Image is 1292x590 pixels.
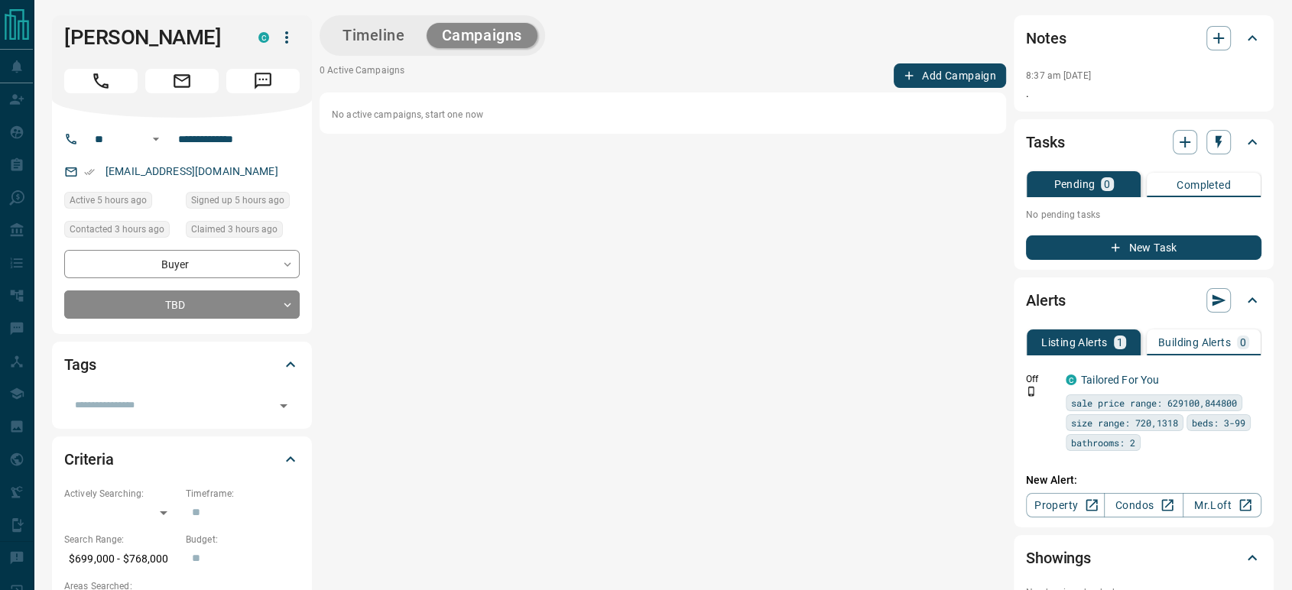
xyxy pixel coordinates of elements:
div: condos.ca [258,32,269,43]
p: Pending [1053,179,1095,190]
span: Call [64,69,138,93]
p: No active campaigns, start one now [332,108,994,122]
div: TBD [64,290,300,319]
p: Timeframe: [186,487,300,501]
button: Add Campaign [894,63,1006,88]
button: New Task [1026,235,1261,260]
p: 8:37 am [DATE] [1026,70,1091,81]
p: 0 Active Campaigns [320,63,404,88]
p: 0 [1240,337,1246,348]
a: Property [1026,493,1105,517]
h2: Criteria [64,447,114,472]
p: Listing Alerts [1041,337,1108,348]
span: size range: 720,1318 [1071,415,1178,430]
h2: Tags [64,352,96,377]
h2: Notes [1026,26,1066,50]
div: Alerts [1026,282,1261,319]
button: Timeline [327,23,420,48]
p: Off [1026,372,1057,386]
span: Message [226,69,300,93]
span: beds: 3-99 [1192,415,1245,430]
div: Fri Aug 15 2025 [186,221,300,242]
h1: [PERSON_NAME] [64,25,235,50]
h2: Tasks [1026,130,1064,154]
button: Campaigns [427,23,537,48]
div: Showings [1026,540,1261,576]
p: New Alert: [1026,472,1261,488]
svg: Email Verified [84,167,95,177]
div: Fri Aug 15 2025 [186,192,300,213]
a: [EMAIL_ADDRESS][DOMAIN_NAME] [106,165,278,177]
p: Search Range: [64,533,178,546]
div: Fri Aug 15 2025 [64,192,178,213]
p: . [1026,86,1261,102]
p: $699,000 - $768,000 [64,546,178,572]
button: Open [273,395,294,417]
p: 1 [1117,337,1123,348]
span: bathrooms: 2 [1071,435,1135,450]
div: Buyer [64,250,300,278]
p: No pending tasks [1026,203,1261,226]
p: Completed [1177,180,1231,190]
span: Signed up 5 hours ago [191,193,284,208]
div: Tags [64,346,300,383]
p: 0 [1104,179,1110,190]
div: Tasks [1026,124,1261,160]
h2: Alerts [1026,288,1066,313]
a: Tailored For You [1081,374,1159,386]
h2: Showings [1026,546,1091,570]
span: Contacted 3 hours ago [70,222,164,237]
div: Notes [1026,20,1261,57]
p: Actively Searching: [64,487,178,501]
div: condos.ca [1066,374,1076,385]
div: Criteria [64,441,300,478]
p: Building Alerts [1158,337,1231,348]
a: Mr.Loft [1183,493,1261,517]
p: Budget: [186,533,300,546]
span: Claimed 3 hours ago [191,222,278,237]
button: Open [147,130,165,148]
div: Fri Aug 15 2025 [64,221,178,242]
span: Active 5 hours ago [70,193,147,208]
svg: Push Notification Only [1026,386,1037,397]
span: Email [145,69,219,93]
span: sale price range: 629100,844800 [1071,395,1237,410]
a: Condos [1104,493,1183,517]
